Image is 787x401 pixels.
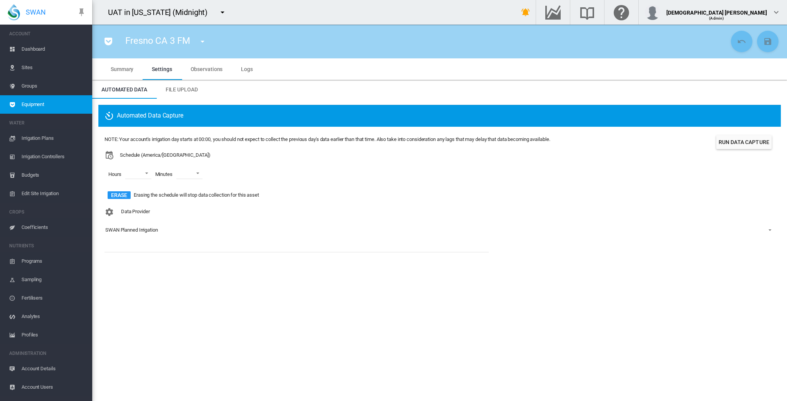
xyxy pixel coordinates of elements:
[195,34,210,49] button: icon-menu-down
[108,191,131,199] button: Erase
[22,360,86,378] span: Account Details
[105,111,117,121] md-icon: icon-camera-timer
[241,66,253,72] span: Logs
[101,34,116,49] button: icon-pocket
[22,58,86,77] span: Sites
[134,192,259,199] span: Erasing the schedule will stop data collection for this asset
[22,270,86,289] span: Sampling
[9,117,86,129] span: WATER
[105,167,125,182] span: Hours
[578,8,596,17] md-icon: Search the knowledge base
[105,227,158,233] div: SWAN Planned Irrigation
[9,28,86,40] span: ACCOUNT
[22,147,86,166] span: Irrigation Controllers
[101,86,147,93] span: Automated Data
[737,37,746,46] md-icon: icon-undo
[645,5,660,20] img: profile.jpg
[191,66,223,72] span: Observations
[22,95,86,114] span: Equipment
[772,8,781,17] md-icon: icon-chevron-down
[757,31,779,52] button: Save Changes
[731,31,752,52] button: Cancel Changes
[518,5,533,20] button: icon-bell-ring
[22,40,86,58] span: Dashboard
[152,66,172,72] span: Settings
[22,378,86,396] span: Account Users
[9,206,86,218] span: CROPS
[105,224,775,236] md-select: Configuration: SWAN Planned Irrigation
[9,347,86,360] span: ADMINISTRATION
[22,184,86,203] span: Edit Site Irrigation
[218,8,227,17] md-icon: icon-menu-down
[22,77,86,95] span: Groups
[125,35,190,46] span: Fresno CA 3 FM
[22,326,86,344] span: Profiles
[77,8,86,17] md-icon: icon-pin
[612,8,631,17] md-icon: Click here for help
[105,151,114,160] md-icon: icon-calendar-clock
[104,37,113,46] md-icon: icon-pocket
[215,5,230,20] button: icon-menu-down
[26,7,46,17] span: SWAN
[121,209,150,215] span: Data Provider
[521,8,530,17] md-icon: icon-bell-ring
[151,167,176,182] span: Minutes
[166,86,198,93] span: File Upload
[22,129,86,147] span: Irrigation Plans
[120,152,210,159] span: Schedule (America/[GEOGRAPHIC_DATA])
[105,136,550,143] div: NOTE: Your account's irrigation day starts at 00:00, you should not expect to collect the previou...
[544,8,562,17] md-icon: Go to the Data Hub
[9,240,86,252] span: NUTRIENTS
[22,166,86,184] span: Budgets
[105,111,183,121] span: Automated Data Capture
[22,252,86,270] span: Programs
[709,16,724,20] span: (Admin)
[22,307,86,326] span: Analytes
[198,37,207,46] md-icon: icon-menu-down
[105,207,114,217] md-icon: icon-cog
[716,135,772,149] button: Run Data Capture
[22,218,86,237] span: Coefficients
[8,4,20,20] img: SWAN-Landscape-Logo-Colour-drop.png
[763,37,772,46] md-icon: icon-content-save
[108,7,214,18] div: UAT in [US_STATE] (Midnight)
[22,289,86,307] span: Fertilisers
[111,66,133,72] span: Summary
[666,6,767,13] div: [DEMOGRAPHIC_DATA] [PERSON_NAME]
